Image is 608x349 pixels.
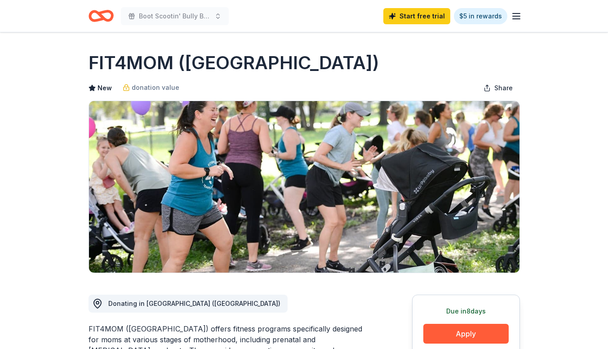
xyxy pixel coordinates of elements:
[121,7,229,25] button: Boot Scootin' Bully Bash
[139,11,211,22] span: Boot Scootin' Bully Bash
[383,8,450,24] a: Start free trial
[454,8,507,24] a: $5 in rewards
[423,306,509,317] div: Due in 8 days
[89,5,114,27] a: Home
[89,50,379,75] h1: FIT4MOM ([GEOGRAPHIC_DATA])
[494,83,513,93] span: Share
[132,82,179,93] span: donation value
[423,324,509,344] button: Apply
[108,300,280,307] span: Donating in [GEOGRAPHIC_DATA] ([GEOGRAPHIC_DATA])
[123,82,179,93] a: donation value
[89,101,519,273] img: Image for FIT4MOM (Tampa Bay)
[98,83,112,93] span: New
[476,79,520,97] button: Share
